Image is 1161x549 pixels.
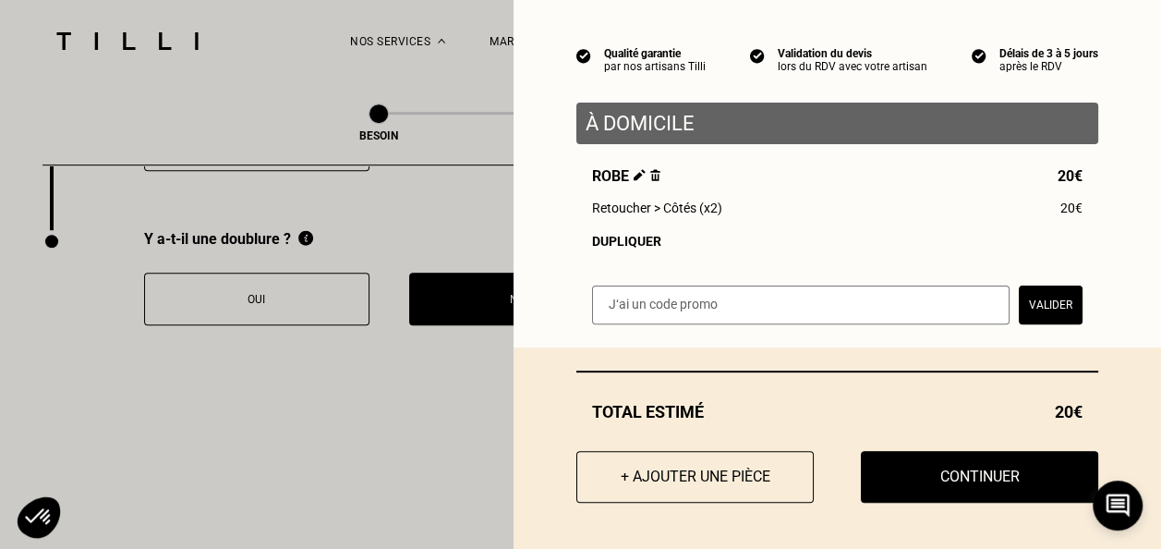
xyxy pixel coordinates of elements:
div: lors du RDV avec votre artisan [778,60,927,73]
img: icon list info [750,47,765,64]
span: 20€ [1058,167,1082,185]
span: 20€ [1055,402,1082,421]
button: Continuer [861,451,1098,503]
img: Éditer [634,169,646,181]
button: + Ajouter une pièce [576,451,814,503]
img: icon list info [972,47,986,64]
img: Supprimer [650,169,660,181]
div: Qualité garantie [604,47,706,60]
p: À domicile [586,112,1089,135]
span: Robe [592,167,660,185]
div: Validation du devis [778,47,927,60]
span: 20€ [1060,201,1082,215]
button: Valider [1019,286,1082,324]
img: icon list info [576,47,591,64]
div: Délais de 3 à 5 jours [999,47,1098,60]
span: Retoucher > Côtés (x2) [592,201,722,215]
div: après le RDV [999,60,1098,73]
div: par nos artisans Tilli [604,60,706,73]
div: Total estimé [576,402,1098,421]
input: J‘ai un code promo [592,286,1010,324]
div: Dupliquer [592,234,1082,249]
